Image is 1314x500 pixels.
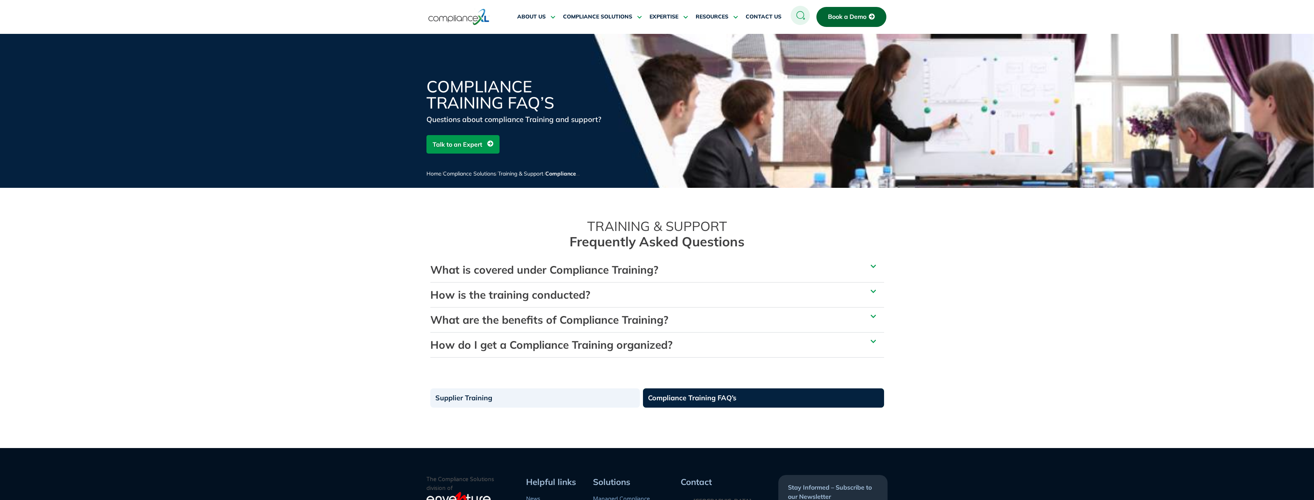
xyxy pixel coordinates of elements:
[430,313,668,326] a: What are the benefits of Compliance Training?
[517,8,555,26] a: ABOUT US
[430,338,673,351] a: How do I get a Compliance Training organized?
[430,258,884,282] div: What is covered under Compliance Training?
[430,283,884,307] div: How is the training conducted?
[593,477,630,487] span: Solutions
[746,13,781,20] span: CONTACT US
[426,114,611,125] div: Questions about compliance Training and support?
[563,13,632,20] span: COMPLIANCE SOLUTIONS
[430,333,884,357] div: How do I get a Compliance Training organized?
[430,308,884,332] div: What are the benefits of Compliance Training?
[430,388,640,408] a: Supplier Training
[426,79,611,111] h1: Compliance Training FAQ’s
[426,170,616,177] span: / / /
[430,219,884,249] h2: TRAINING & SUPPORT
[428,8,490,26] img: logo-one.svg
[746,8,781,26] a: CONTACT US
[443,170,496,177] a: Compliance Solutions
[526,477,576,487] span: Helpful links
[426,135,500,154] a: Talk to an Expert
[650,8,688,26] a: EXPERTISE
[426,475,523,493] p: The Compliance Solutions division of
[681,477,712,487] span: Contact
[650,13,678,20] span: EXPERTISE
[643,388,884,408] a: Compliance Training FAQ’s
[426,170,441,177] a: Home
[430,288,590,301] a: How is the training conducted?
[498,170,544,177] a: Training & Support
[696,8,738,26] a: RESOURCES
[430,263,658,276] a: What is covered under Compliance Training?
[816,7,886,27] a: Book a Demo
[570,233,744,250] b: Frequently Asked Questions
[696,13,728,20] span: RESOURCES
[563,8,642,26] a: COMPLIANCE SOLUTIONS
[433,137,482,152] span: Talk to an Expert
[828,13,866,20] span: Book a Demo
[517,13,546,20] span: ABOUT US
[545,170,616,177] span: Compliance Training FAQ’s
